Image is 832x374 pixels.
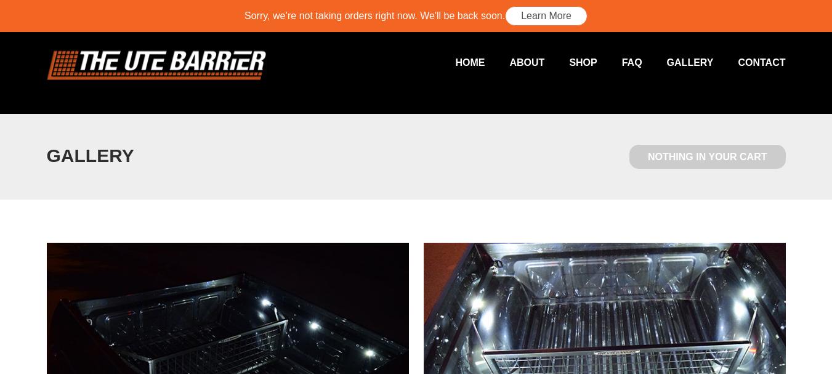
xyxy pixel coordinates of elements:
a: About [485,51,544,75]
a: Learn More [505,6,588,26]
a: Shop [544,51,597,75]
a: Home [430,51,485,75]
a: FAQ [597,51,642,75]
span: Nothing in Your Cart [629,145,785,169]
a: Gallery [642,51,714,75]
a: Contact [713,51,785,75]
h1: Gallery [47,145,134,167]
img: logo.png [47,51,267,80]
